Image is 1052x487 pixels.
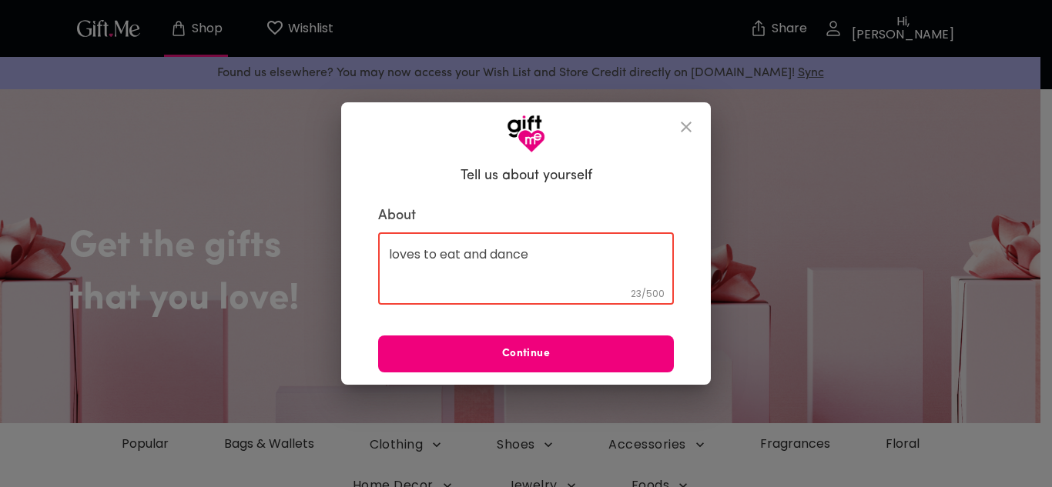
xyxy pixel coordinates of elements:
[378,207,674,225] label: About
[461,167,592,185] h6: Tell us about yourself
[389,247,663,291] textarea: loves to eat and dance
[378,335,674,372] button: Continue
[378,345,674,362] span: Continue
[631,287,665,300] span: 23 / 500
[507,115,545,153] img: GiftMe Logo
[668,108,705,145] button: close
